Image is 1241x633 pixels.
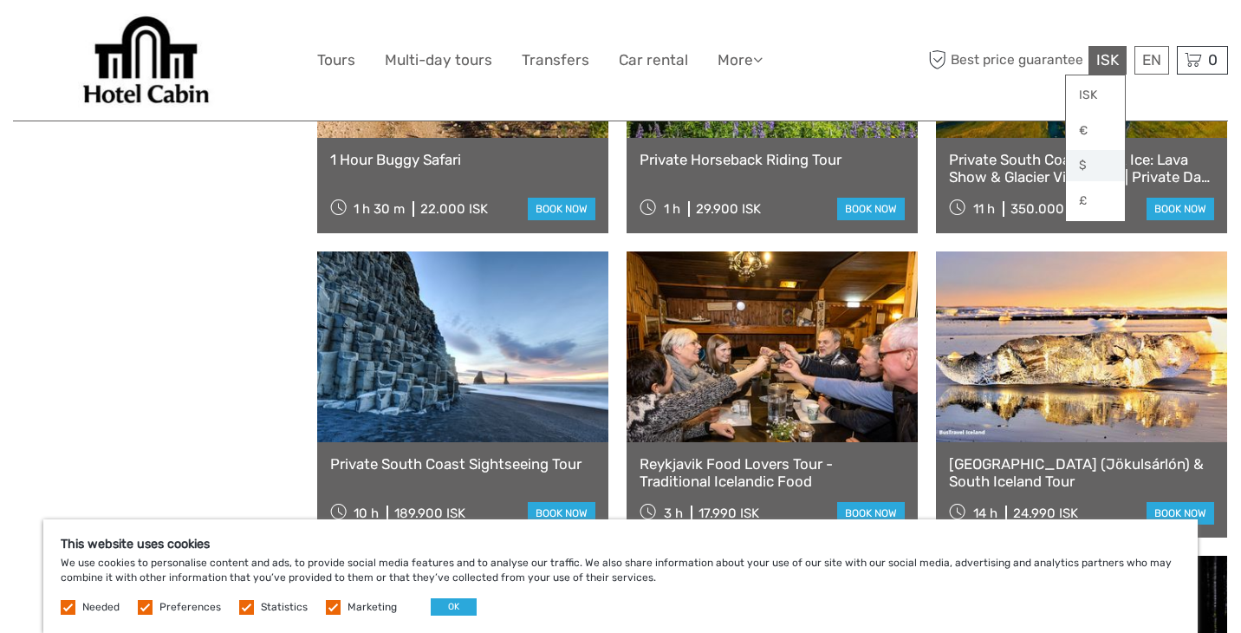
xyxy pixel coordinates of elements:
[317,48,355,73] a: Tours
[385,48,492,73] a: Multi-day tours
[354,201,405,217] span: 1 h 30 m
[837,502,905,525] a: book now
[1205,51,1220,69] span: 0
[949,151,1214,186] a: Private South Coast Fire & Ice: Lava Show & Glacier Viewpoint | Private Day Tour
[199,27,220,48] button: Open LiveChat chat widget
[348,600,397,615] label: Marketing
[664,201,680,217] span: 1 h
[1147,198,1214,220] a: book now
[1010,201,1087,217] div: 350.000 ISK
[43,519,1198,633] div: We use cookies to personalise content and ads, to provide social media features and to analyse ou...
[1066,115,1125,147] a: €
[698,506,759,521] div: 17.990 ISK
[1134,46,1169,75] div: EN
[24,30,196,44] p: We're away right now. Please check back later!
[528,198,595,220] a: book now
[696,201,761,217] div: 29.900 ISK
[420,201,488,217] div: 22.000 ISK
[261,600,308,615] label: Statistics
[640,151,905,168] a: Private Horseback Riding Tour
[973,201,995,217] span: 11 h
[82,600,120,615] label: Needed
[619,48,688,73] a: Car rental
[1013,506,1078,521] div: 24.990 ISK
[1066,150,1125,181] a: $
[837,198,905,220] a: book now
[1066,186,1125,217] a: £
[522,48,589,73] a: Transfers
[1147,502,1214,525] a: book now
[1066,80,1125,111] a: ISK
[431,598,477,616] button: OK
[78,13,215,108] img: Our services
[664,506,683,521] span: 3 h
[61,537,1180,551] h5: This website uses cookies
[640,455,905,491] a: Reykjavik Food Lovers Tour - Traditional Icelandic Food
[718,48,763,73] a: More
[354,506,379,521] span: 10 h
[528,502,595,525] a: book now
[330,151,595,168] a: 1 Hour Buggy Safari
[159,600,221,615] label: Preferences
[925,46,1085,75] span: Best price guarantee
[330,455,595,473] a: Private South Coast Sightseeing Tour
[394,506,465,521] div: 189.900 ISK
[1096,51,1119,69] span: ISK
[973,506,997,521] span: 14 h
[949,455,1214,491] a: [GEOGRAPHIC_DATA] (Jökulsárlón) & South Iceland Tour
